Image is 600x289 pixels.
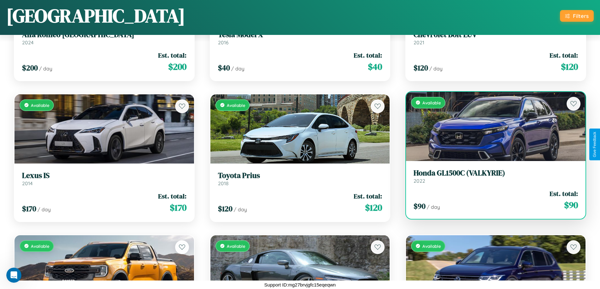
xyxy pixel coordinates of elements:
[427,204,440,210] span: / day
[550,189,578,198] span: Est. total:
[37,206,51,213] span: / day
[365,201,382,214] span: $ 120
[564,199,578,211] span: $ 90
[31,103,49,108] span: Available
[414,201,426,211] span: $ 90
[414,30,578,39] h3: Chevrolet Bolt EUV
[218,30,382,39] h3: Tesla Model X
[422,100,441,105] span: Available
[414,169,578,178] h3: Honda GL1500C (VALKYRIE)
[218,63,230,73] span: $ 40
[22,39,34,46] span: 2024
[218,30,382,46] a: Tesla Model X2016
[22,180,33,186] span: 2014
[414,63,428,73] span: $ 120
[414,178,425,184] span: 2022
[354,192,382,201] span: Est. total:
[6,3,185,29] h1: [GEOGRAPHIC_DATA]
[422,243,441,249] span: Available
[218,180,229,186] span: 2018
[218,39,229,46] span: 2016
[22,30,186,46] a: Alfa Romeo [GEOGRAPHIC_DATA]2024
[158,51,186,60] span: Est. total:
[39,65,52,72] span: / day
[560,10,594,22] button: Filters
[414,30,578,46] a: Chevrolet Bolt EUV2021
[22,63,38,73] span: $ 200
[227,243,245,249] span: Available
[170,201,186,214] span: $ 170
[231,65,244,72] span: / day
[168,60,186,73] span: $ 200
[550,51,578,60] span: Est. total:
[368,60,382,73] span: $ 40
[6,268,21,283] iframe: Intercom live chat
[22,171,186,180] h3: Lexus IS
[264,281,336,289] p: Support ID: mg27brvjgfc15eqeqwn
[573,13,589,19] div: Filters
[218,171,382,180] h3: Toyota Prius
[218,203,232,214] span: $ 120
[592,132,597,157] div: Give Feedback
[429,65,443,72] span: / day
[414,169,578,184] a: Honda GL1500C (VALKYRIE)2022
[354,51,382,60] span: Est. total:
[227,103,245,108] span: Available
[22,171,186,186] a: Lexus IS2014
[22,203,36,214] span: $ 170
[22,30,186,39] h3: Alfa Romeo [GEOGRAPHIC_DATA]
[414,39,424,46] span: 2021
[234,206,247,213] span: / day
[561,60,578,73] span: $ 120
[158,192,186,201] span: Est. total:
[31,243,49,249] span: Available
[218,171,382,186] a: Toyota Prius2018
